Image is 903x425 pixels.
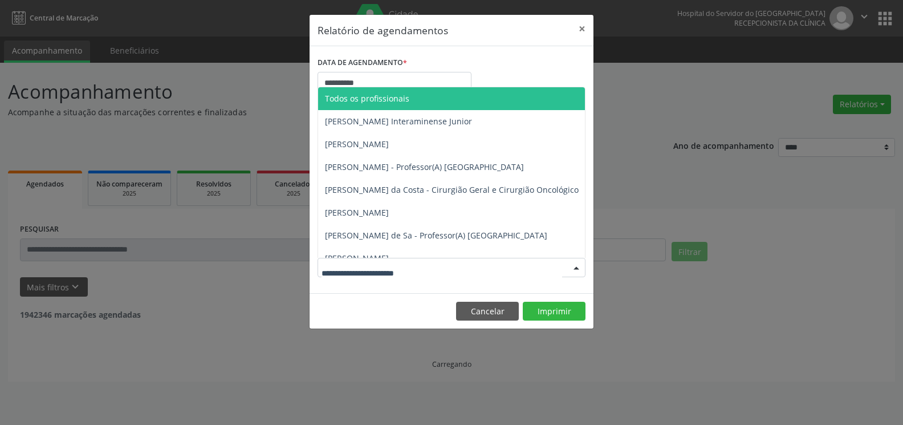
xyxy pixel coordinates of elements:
[571,15,593,43] button: Close
[325,184,579,195] span: [PERSON_NAME] da Costa - Cirurgião Geral e Cirurgião Oncológico
[325,139,389,149] span: [PERSON_NAME]
[325,207,389,218] span: [PERSON_NAME]
[523,302,585,321] button: Imprimir
[325,253,389,264] span: [PERSON_NAME]
[325,230,547,241] span: [PERSON_NAME] de Sa - Professor(A) [GEOGRAPHIC_DATA]
[325,161,524,172] span: [PERSON_NAME] - Professor(A) [GEOGRAPHIC_DATA]
[318,54,407,72] label: DATA DE AGENDAMENTO
[325,93,409,104] span: Todos os profissionais
[318,23,448,38] h5: Relatório de agendamentos
[456,302,519,321] button: Cancelar
[325,116,472,127] span: [PERSON_NAME] Interaminense Junior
